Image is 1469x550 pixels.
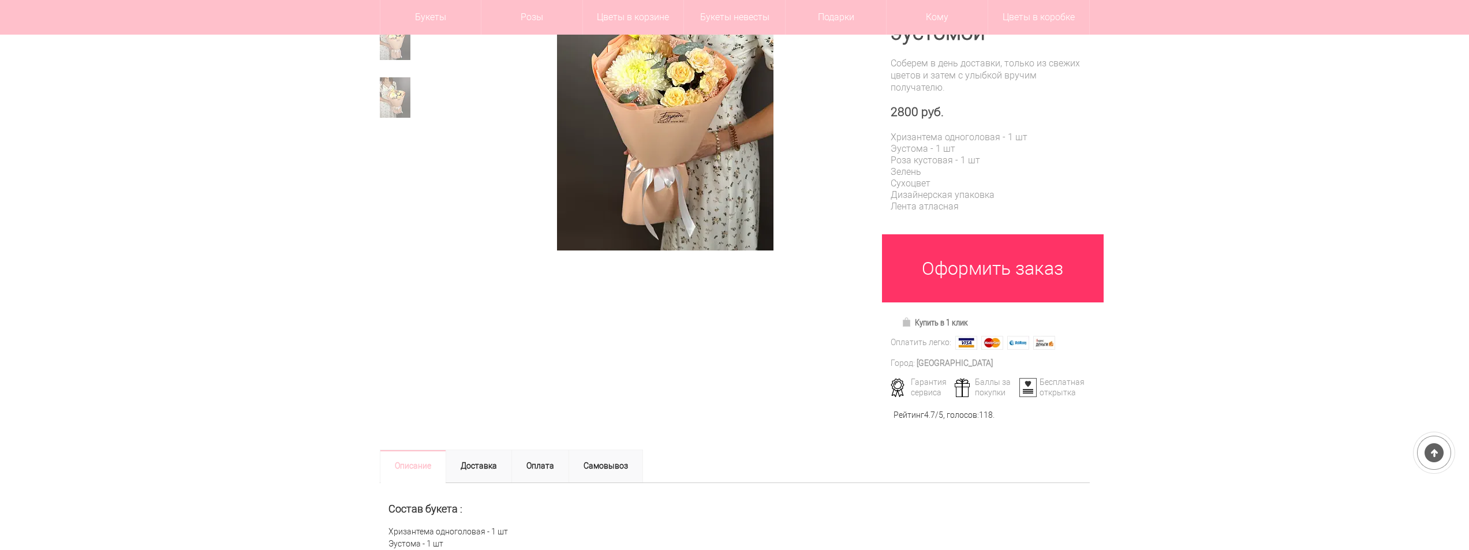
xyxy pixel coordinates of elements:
img: Visa [955,336,977,350]
span: 118 [979,410,993,420]
a: Доставка [446,450,512,483]
img: MasterCard [981,336,1003,350]
span: 4.7 [924,410,935,420]
div: Баллы за покупки [951,377,1017,398]
a: Оплата [511,450,569,483]
div: Рейтинг /5, голосов: . [894,409,995,421]
a: Оформить заказ [882,234,1104,302]
div: Оплатить легко: [891,336,951,349]
h2: Состав букета : [388,503,1081,515]
div: Город: [891,357,915,369]
img: Яндекс Деньги [1033,336,1055,350]
div: Хризантема одноголовая - 1 шт Эустома - 1 шт Роза кустовая - 1 шт Зелень Сухоцвет Дизайнерская уп... [891,132,1098,212]
div: Соберем в день доставки, только из свежих цветов и затем с улыбкой вручим получателю. [891,57,1090,93]
img: Купить в 1 клик [902,317,915,327]
div: 2800 руб. [891,105,1090,119]
a: Описание [380,450,446,483]
a: Самовывоз [569,450,643,483]
div: Бесплатная открытка [1015,377,1082,398]
div: [GEOGRAPHIC_DATA] [917,357,993,369]
div: Гарантия сервиса [887,377,953,398]
a: Купить в 1 клик [896,315,973,331]
img: Webmoney [1007,336,1029,350]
